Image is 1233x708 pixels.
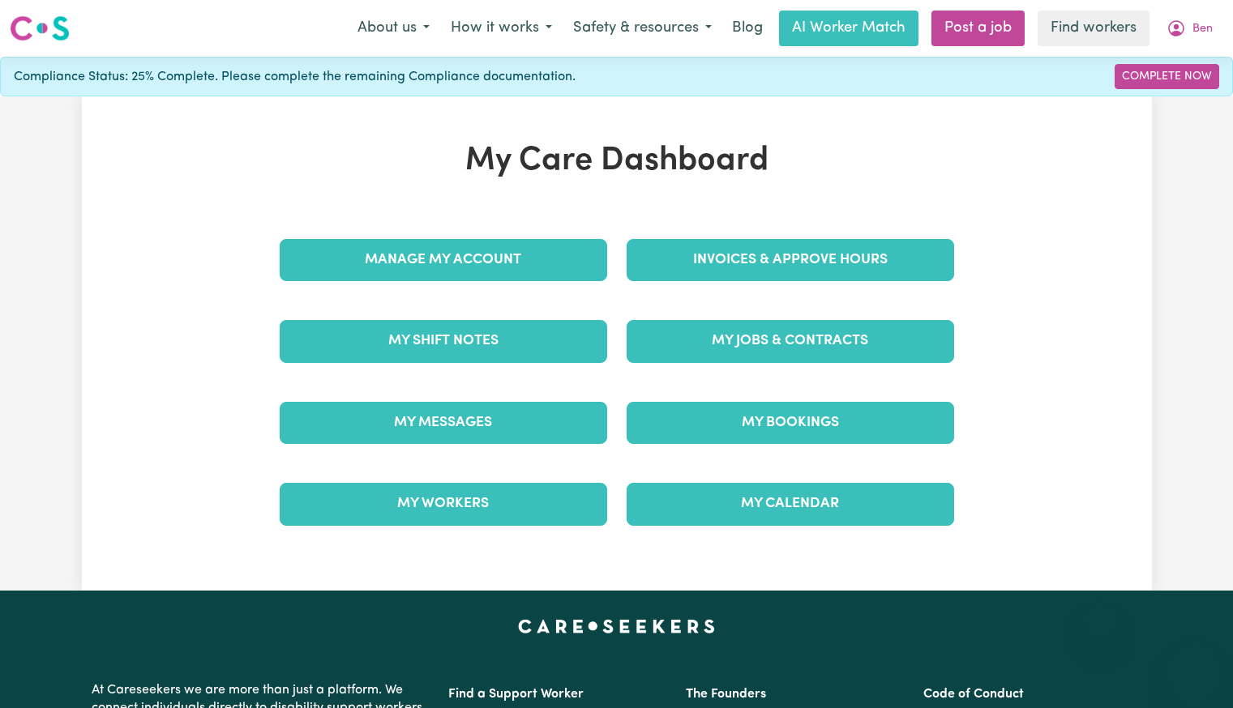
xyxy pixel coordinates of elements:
[1156,11,1223,45] button: My Account
[722,11,773,46] a: Blog
[280,320,607,362] a: My Shift Notes
[280,483,607,525] a: My Workers
[347,11,440,45] button: About us
[931,11,1025,46] a: Post a job
[627,402,954,444] a: My Bookings
[448,688,584,701] a: Find a Support Worker
[1192,20,1213,38] span: Ben
[563,11,722,45] button: Safety & resources
[518,620,715,633] a: Careseekers home page
[280,239,607,281] a: Manage My Account
[1038,11,1150,46] a: Find workers
[1115,64,1219,89] a: Complete Now
[280,402,607,444] a: My Messages
[627,239,954,281] a: Invoices & Approve Hours
[627,320,954,362] a: My Jobs & Contracts
[779,11,918,46] a: AI Worker Match
[1168,643,1220,695] iframe: Button to launch messaging window
[923,688,1024,701] a: Code of Conduct
[1084,604,1116,637] iframe: Close message
[627,483,954,525] a: My Calendar
[10,14,70,43] img: Careseekers logo
[270,142,964,181] h1: My Care Dashboard
[10,10,70,47] a: Careseekers logo
[440,11,563,45] button: How it works
[14,67,576,87] span: Compliance Status: 25% Complete. Please complete the remaining Compliance documentation.
[686,688,766,701] a: The Founders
